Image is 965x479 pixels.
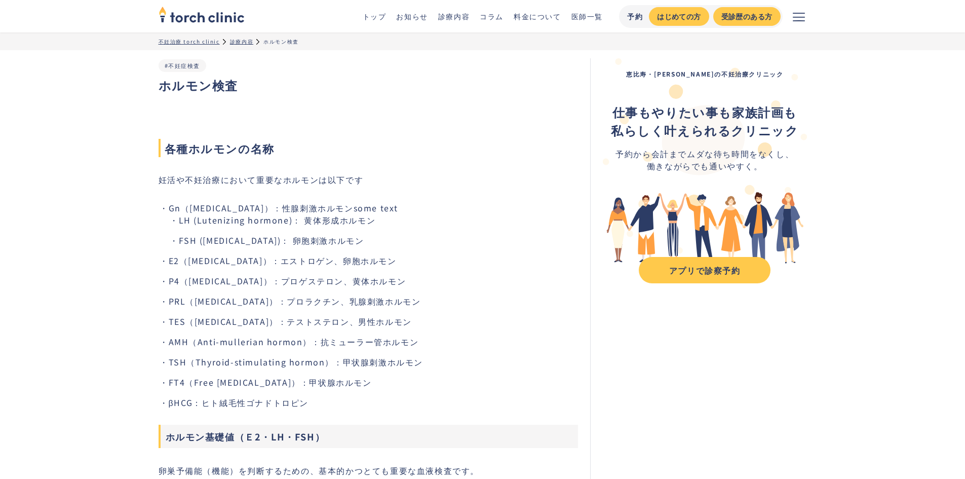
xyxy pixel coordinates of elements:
[169,254,578,267] li: E2（[MEDICAL_DATA]）：エストロゲン、卵胞ホルモン
[159,76,578,94] h1: ホルモン検査
[639,257,770,283] a: アプリで診察予約
[159,38,220,45] a: 不妊治療 torch clinic
[627,11,643,22] div: 予約
[159,173,578,186] p: 妊活や不妊治療において重要なホルモンは以下です
[159,38,807,45] ul: パンくずリスト
[480,11,504,21] a: コラム
[169,202,578,246] li: Gn（[MEDICAL_DATA]）：性腺刺激ホルモンsome text
[611,121,798,139] strong: 私らしく叶えられるクリニック
[657,11,701,22] div: はじめての方
[648,264,761,276] div: アプリで診察予約
[165,61,201,69] a: #不妊症検査
[263,38,299,45] div: ホルモン検査
[179,234,578,246] li: FSH ([MEDICAL_DATA])： 卵胞刺激ホルモン
[159,3,245,25] img: torch clinic
[571,11,603,21] a: 医師一覧
[438,11,470,21] a: 診療内容
[611,148,798,172] div: 予約から会計までムダな待ち時間をなくし、 働きながらでも通いやすく。
[159,7,245,25] a: home
[396,11,428,21] a: お知らせ
[169,396,578,409] li: βHCG：ヒト絨毛性ゴナドトロピン
[514,11,561,21] a: 料金について
[169,376,578,388] li: FT4（Free [MEDICAL_DATA]）：甲状腺ホルモン
[165,140,275,156] strong: 各種ホルモンの名称
[159,464,578,476] p: 卵巣予備能（機能）を判断するための、基本的かつとても重要な血液検査です。
[169,275,578,287] li: P4（[MEDICAL_DATA]）：プロゲステロン、黄体ホルモン
[169,336,578,348] li: AMH（Anti-mullerian hormon）：抗ミューラー管ホルモン
[612,103,797,121] strong: 仕事もやりたい事も家族計画も
[169,356,578,368] li: TSH（Thyroid-stimulating hormon）：甲状腺刺激ホルモン
[230,38,253,45] a: 診療内容
[611,103,798,139] div: ‍ ‍
[721,11,773,22] div: 受診歴のある方
[166,430,325,443] strong: ホルモン基礎値（Ｅ2・LH・FSH）
[626,69,783,78] strong: 恵比寿・[PERSON_NAME]の不妊治療クリニック
[169,315,578,327] li: TES（[MEDICAL_DATA]）：テストステロン、男性ホルモン
[649,7,709,26] a: はじめての方
[713,7,781,26] a: 受診歴のある方
[169,295,578,307] li: PRL（[MEDICAL_DATA]）：プロラクチン、乳腺刺激ホルモン
[363,11,387,21] a: トップ
[179,214,578,226] li: LH (Lutenizing hormone)： 黄体形成ホルモン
